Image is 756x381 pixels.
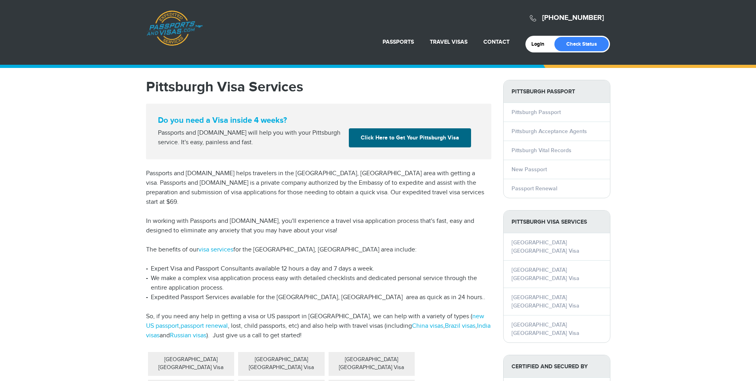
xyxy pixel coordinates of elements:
a: China visas [412,322,443,330]
a: Pittsburgh Acceptance Agents [512,128,587,135]
a: Pittsburgh Vital Records [512,147,571,154]
a: [GEOGRAPHIC_DATA] [GEOGRAPHIC_DATA] Visa [512,294,579,309]
a: Travel Visas [430,39,467,45]
a: Pittsburgh Passport [512,109,561,116]
a: [GEOGRAPHIC_DATA] [GEOGRAPHIC_DATA] Visa [512,267,579,282]
div: [GEOGRAPHIC_DATA] [GEOGRAPHIC_DATA] Visa [238,352,325,376]
a: [GEOGRAPHIC_DATA] [GEOGRAPHIC_DATA] Visa [512,321,579,337]
a: Russian visas [170,332,206,339]
h1: Pittsburgh Visa Services [146,80,491,94]
div: Passports and [DOMAIN_NAME] will help you with your Pittsburgh service. It's easy, painless and f... [155,128,346,147]
a: passport renewal [181,322,228,330]
a: Passports & [DOMAIN_NAME] [146,10,203,46]
a: Passport Renewal [512,185,557,192]
p: So, if you need any help in getting a visa or US passport in [GEOGRAPHIC_DATA], we can help with ... [146,312,491,340]
a: Contact [483,39,510,45]
a: visa services [198,246,233,253]
a: new US passport [146,313,484,330]
a: [GEOGRAPHIC_DATA] [GEOGRAPHIC_DATA] Visa [512,239,579,254]
div: [GEOGRAPHIC_DATA] [GEOGRAPHIC_DATA] Visa [329,352,415,376]
a: India visas [146,322,491,339]
a: Check Status [554,37,609,51]
p: The benefits of our for the [GEOGRAPHIC_DATA], [GEOGRAPHIC_DATA] area include: [146,245,491,255]
p: In working with Passports and [DOMAIN_NAME], you'll experience a travel visa application process ... [146,217,491,236]
a: New Passport [512,166,547,173]
strong: Do you need a Visa inside 4 weeks? [158,116,479,125]
div: [GEOGRAPHIC_DATA] [GEOGRAPHIC_DATA] Visa [148,352,235,376]
li: We make a complex visa application process easy with detailed checklists and dedicated personal s... [146,274,491,293]
a: Brazil visas [445,322,475,330]
a: Login [531,41,550,47]
a: Click Here to Get Your Pittsburgh Visa [349,128,471,147]
p: Passports and [DOMAIN_NAME] helps travelers in the [GEOGRAPHIC_DATA], [GEOGRAPHIC_DATA] area with... [146,169,491,207]
li: Expert Visa and Passport Consultants available 12 hours a day and 7 days a week. [146,264,491,274]
li: Expedited Passport Services available for the [GEOGRAPHIC_DATA], [GEOGRAPHIC_DATA] area as quick ... [146,293,491,302]
strong: Certified and Secured by [504,355,610,378]
strong: Pittsburgh Visa Services [504,211,610,233]
strong: Pittsburgh Passport [504,80,610,103]
a: [PHONE_NUMBER] [542,14,604,22]
a: Passports [383,39,414,45]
